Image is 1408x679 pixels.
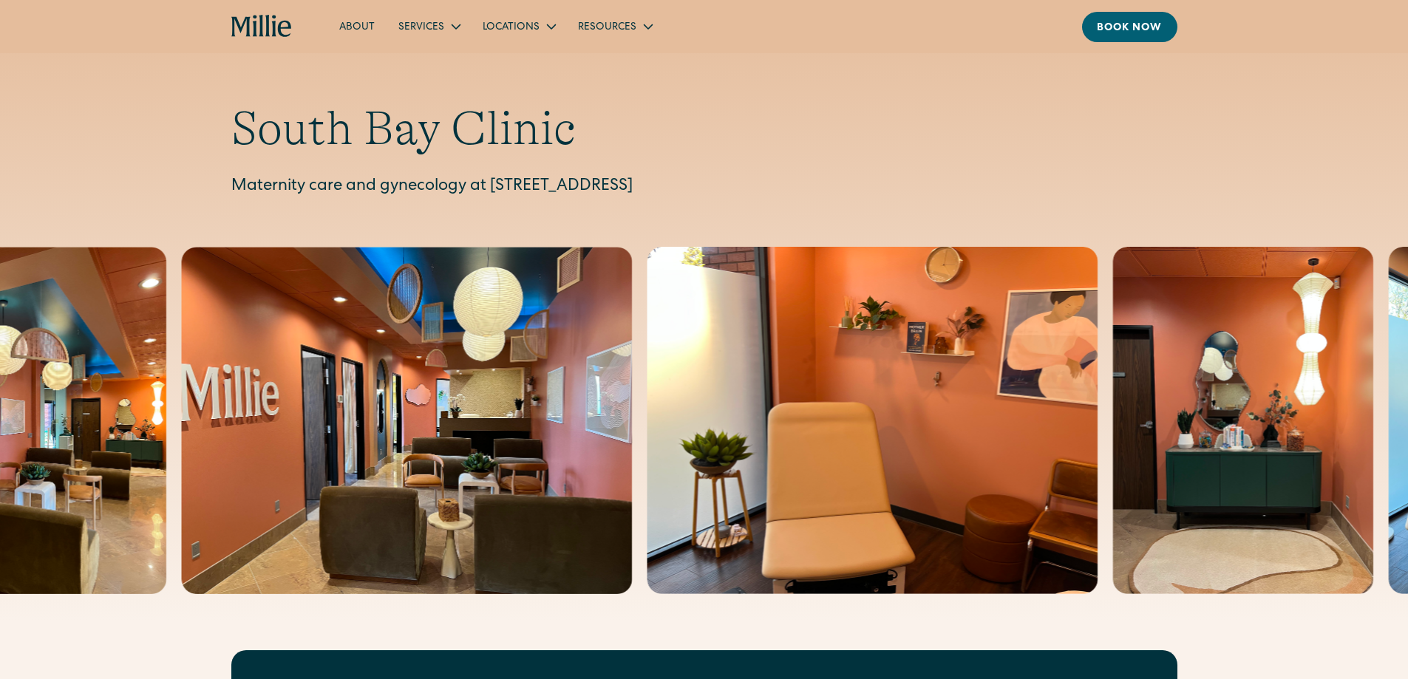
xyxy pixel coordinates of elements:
[471,14,566,38] div: Locations
[327,14,387,38] a: About
[231,100,1177,157] h1: South Bay Clinic
[566,14,663,38] div: Resources
[398,20,444,35] div: Services
[231,15,293,38] a: home
[387,14,471,38] div: Services
[483,20,540,35] div: Locations
[1082,12,1177,42] a: Book now
[1097,21,1163,36] div: Book now
[231,175,1177,199] p: Maternity care and gynecology at [STREET_ADDRESS]
[578,20,636,35] div: Resources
